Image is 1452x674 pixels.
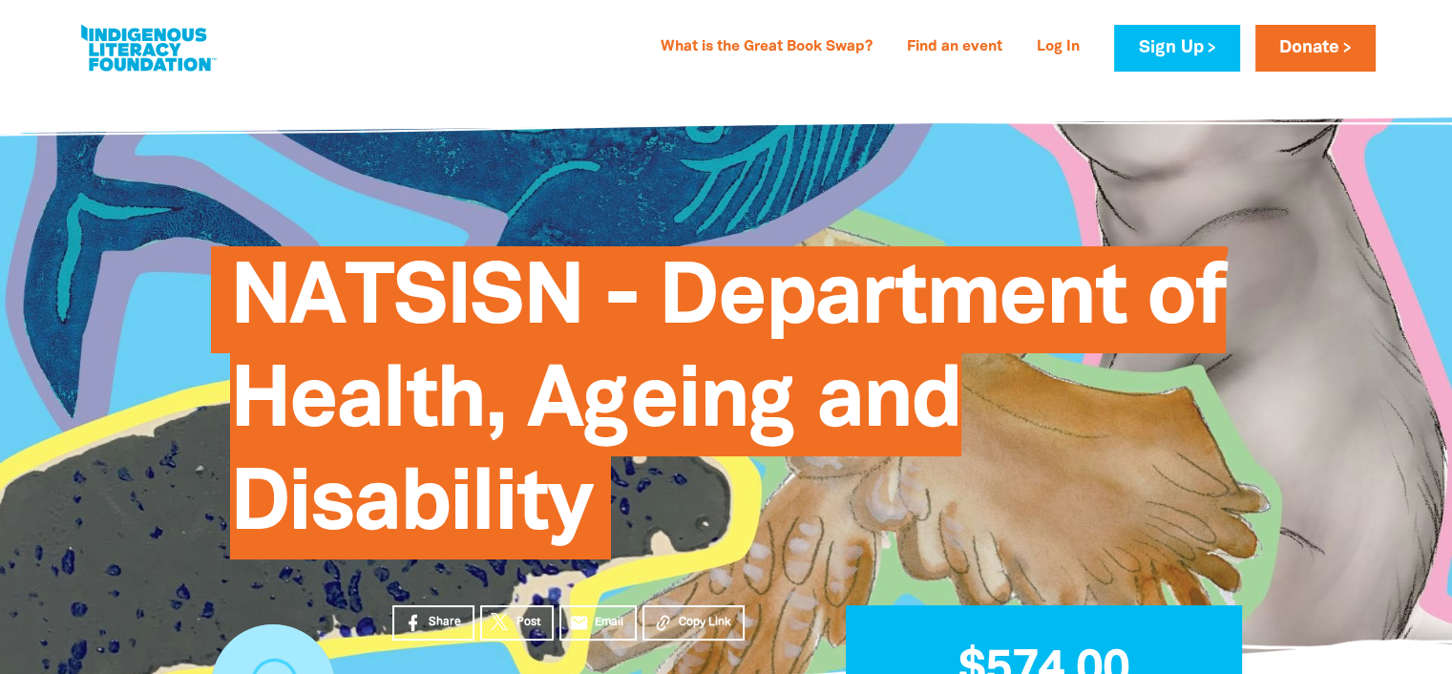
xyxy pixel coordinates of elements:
span: Email [595,614,623,631]
a: Sign Up [1114,25,1239,72]
a: Post [480,605,554,641]
span: Share [429,614,461,631]
a: Share [392,605,474,641]
a: What is the Great Book Swap? [649,32,884,63]
a: Find an event [895,32,1014,63]
a: Donate [1255,25,1376,72]
span: Copy Link [679,614,731,631]
i: email [569,613,589,633]
a: Log In [1025,32,1091,63]
a: emailEmail [559,605,638,641]
span: NATSISN - Department of Health, Ageing and Disability [230,261,1226,559]
button: Copy Link [642,605,745,641]
span: Post [516,614,540,631]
